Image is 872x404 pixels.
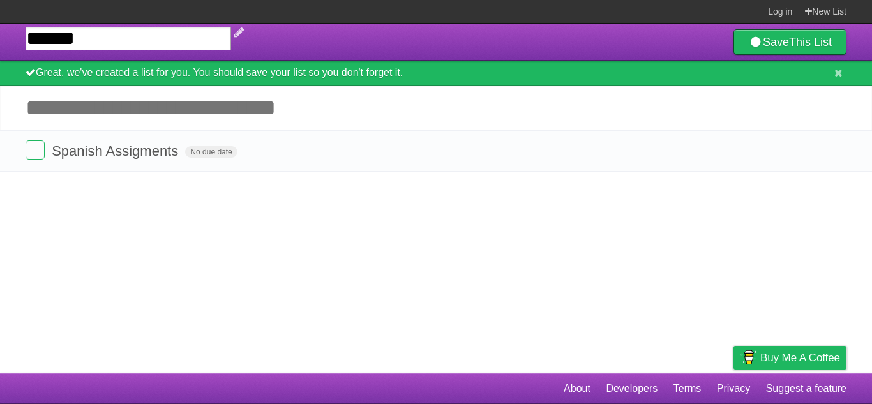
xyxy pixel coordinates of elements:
[766,377,846,401] a: Suggest a feature
[740,347,757,368] img: Buy me a coffee
[733,346,846,370] a: Buy me a coffee
[673,377,702,401] a: Terms
[26,140,45,160] label: Done
[717,377,750,401] a: Privacy
[606,377,658,401] a: Developers
[733,29,846,55] a: SaveThis List
[564,377,590,401] a: About
[789,36,832,49] b: This List
[760,347,840,369] span: Buy me a coffee
[52,143,181,159] span: Spanish Assigments
[185,146,237,158] span: No due date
